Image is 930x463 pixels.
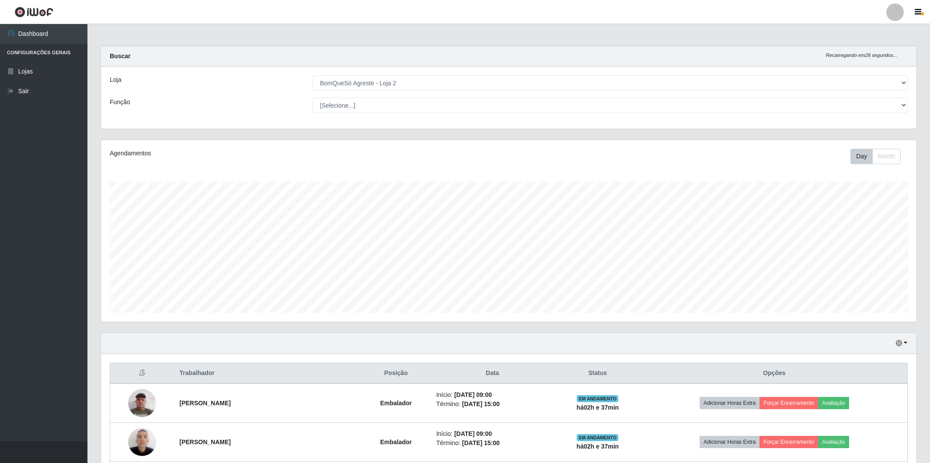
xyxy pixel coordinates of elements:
label: Função [110,98,130,107]
img: 1701349754449.jpeg [128,423,156,460]
div: First group [850,149,901,164]
button: Avaliação [818,436,849,448]
div: Toolbar with button groups [850,149,908,164]
li: Início: [436,429,549,438]
li: Término: [436,400,549,409]
span: EM ANDAMENTO [577,434,618,441]
strong: Embalador [380,400,411,407]
time: [DATE] 15:00 [462,400,500,407]
strong: Buscar [110,53,130,60]
button: Avaliação [818,397,849,409]
time: [DATE] 09:00 [454,430,492,437]
strong: há 02 h e 37 min [577,404,619,411]
strong: Embalador [380,438,411,445]
th: Data [431,363,554,384]
i: Recarregando em 28 segundos... [826,53,897,58]
button: Forçar Encerramento [759,436,818,448]
button: Adicionar Horas Extra [700,397,759,409]
li: Término: [436,438,549,448]
strong: há 02 h e 37 min [577,443,619,450]
button: Forçar Encerramento [759,397,818,409]
th: Trabalhador [174,363,361,384]
div: Agendamentos [110,149,435,158]
strong: [PERSON_NAME] [180,400,231,407]
label: Loja [110,75,121,84]
button: Day [850,149,873,164]
time: [DATE] 09:00 [454,391,492,398]
img: CoreUI Logo [14,7,53,18]
th: Status [554,363,641,384]
button: Month [872,149,901,164]
strong: [PERSON_NAME] [180,438,231,445]
time: [DATE] 15:00 [462,439,500,446]
th: Posição [361,363,431,384]
img: 1709375112510.jpeg [128,384,156,421]
li: Início: [436,390,549,400]
button: Adicionar Horas Extra [700,436,759,448]
th: Opções [641,363,908,384]
span: EM ANDAMENTO [577,395,618,402]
